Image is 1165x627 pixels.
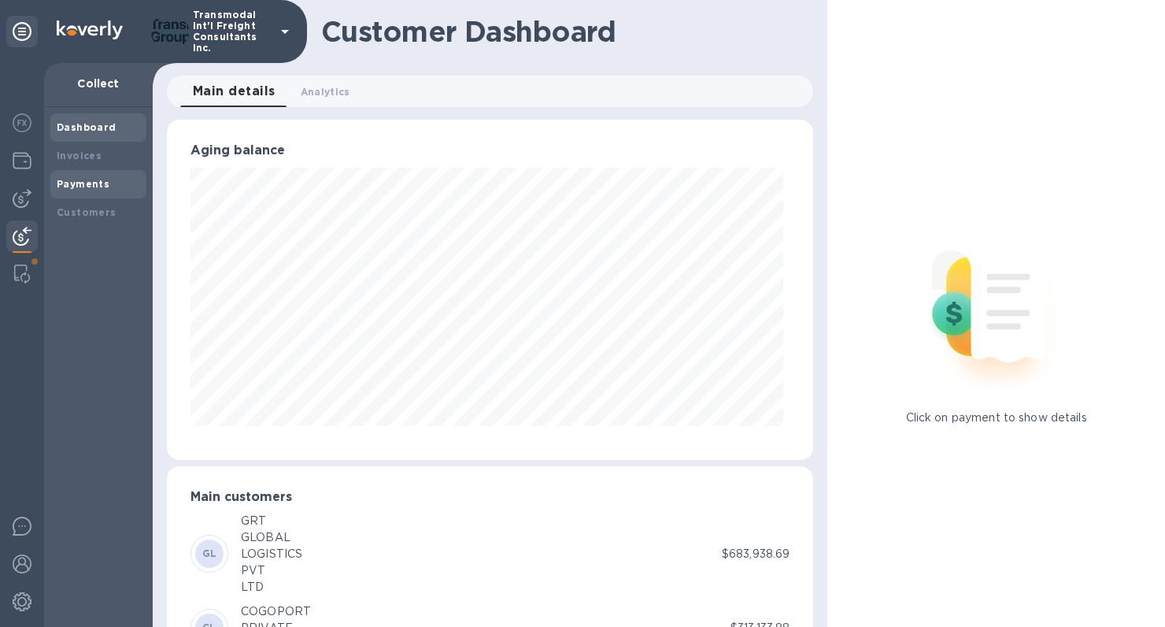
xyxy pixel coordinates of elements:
div: GLOBAL [241,529,302,546]
b: Dashboard [57,121,116,133]
div: PVT [241,562,302,579]
b: Invoices [57,150,102,161]
span: Main details [193,80,276,102]
b: Payments [57,178,109,190]
h1: Customer Dashboard [321,15,802,48]
p: $683,938.69 [722,546,790,562]
div: LTD [241,579,302,595]
span: Analytics [301,83,350,100]
div: Unpin categories [6,16,38,47]
img: Wallets [13,151,31,170]
div: GRT [241,513,302,529]
b: Customers [57,206,116,218]
b: GL [202,547,217,559]
p: Collect [57,76,140,91]
h3: Main customers [190,490,790,505]
p: Transmodal Int'l Freight Consultants Inc. [193,9,272,54]
h3: Aging balance [190,143,790,158]
div: LOGISTICS [241,546,302,562]
img: Logo [57,20,123,39]
div: COGOPORT [241,603,311,620]
p: Click on payment to show details [906,410,1087,426]
img: Foreign exchange [13,113,31,132]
